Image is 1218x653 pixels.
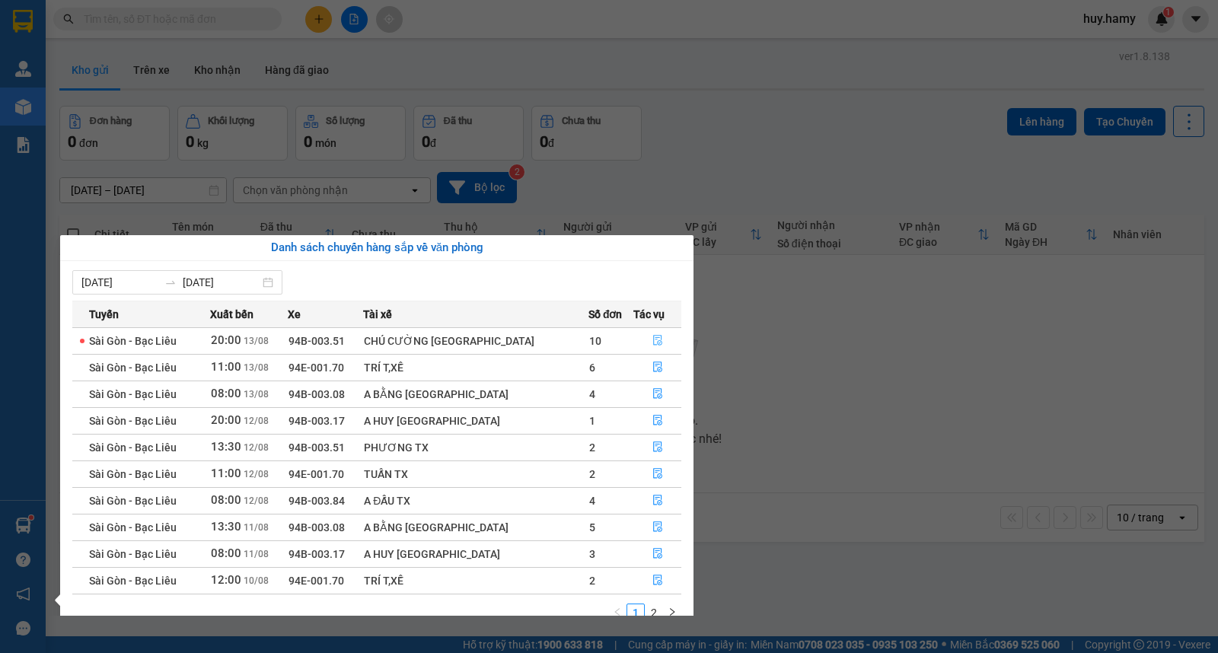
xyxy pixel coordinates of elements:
[89,362,177,374] span: Sài Gòn - Bạc Liêu
[634,462,681,486] button: file-done
[364,333,588,349] div: CHÚ CƯỜNG [GEOGRAPHIC_DATA]
[589,441,595,454] span: 2
[589,521,595,534] span: 5
[244,522,269,533] span: 11/08
[211,440,241,454] span: 13:30
[211,546,241,560] span: 08:00
[88,56,100,68] span: phone
[364,546,588,562] div: A HUY [GEOGRAPHIC_DATA]
[244,362,269,373] span: 13/08
[364,466,588,483] div: TUẤN TX
[634,489,681,513] button: file-done
[627,604,645,622] li: 1
[663,604,681,622] li: Next Page
[88,10,202,29] b: Nhà Xe Hà My
[652,362,663,374] span: file-done
[183,274,260,291] input: Đến ngày
[89,306,119,323] span: Tuyến
[364,492,588,509] div: A ĐẤU TX
[589,335,601,347] span: 10
[364,572,588,589] div: TRÍ T,XẾ
[652,441,663,454] span: file-done
[289,575,344,587] span: 94E-001.70
[652,548,663,560] span: file-done
[364,386,588,403] div: A BẰNG [GEOGRAPHIC_DATA]
[289,521,345,534] span: 94B-003.08
[89,548,177,560] span: Sài Gòn - Bạc Liêu
[633,306,665,323] span: Tác vụ
[289,441,345,454] span: 94B-003.51
[7,53,290,72] li: 0946 508 595
[289,548,345,560] span: 94B-003.17
[289,362,344,374] span: 94E-001.70
[663,604,681,622] button: right
[244,389,269,400] span: 13/08
[211,573,241,587] span: 12:00
[634,515,681,540] button: file-done
[589,495,595,507] span: 4
[634,355,681,380] button: file-done
[289,495,345,507] span: 94B-003.84
[244,336,269,346] span: 13/08
[363,306,392,323] span: Tài xế
[210,306,253,323] span: Xuất bến
[89,575,177,587] span: Sài Gòn - Bạc Liêu
[7,33,290,53] li: 995 [PERSON_NAME]
[589,468,595,480] span: 2
[589,575,595,587] span: 2
[652,495,663,507] span: file-done
[289,388,345,400] span: 94B-003.08
[244,575,269,586] span: 10/08
[634,542,681,566] button: file-done
[244,549,269,559] span: 11/08
[211,467,241,480] span: 11:00
[72,239,681,257] div: Danh sách chuyến hàng sắp về văn phòng
[211,333,241,347] span: 20:00
[652,468,663,480] span: file-done
[164,276,177,288] span: swap-right
[364,359,588,376] div: TRÍ T,XẾ
[244,442,269,453] span: 12/08
[613,607,622,616] span: left
[88,37,100,49] span: environment
[652,415,663,427] span: file-done
[634,382,681,406] button: file-done
[634,435,681,460] button: file-done
[244,469,269,479] span: 12/08
[645,604,663,622] li: 2
[211,493,241,507] span: 08:00
[364,439,588,456] div: PHƯƠNG TX
[89,441,177,454] span: Sài Gòn - Bạc Liêu
[589,415,595,427] span: 1
[289,468,344,480] span: 94E-001.70
[89,521,177,534] span: Sài Gòn - Bạc Liêu
[211,360,241,374] span: 11:00
[627,604,644,621] a: 1
[589,548,595,560] span: 3
[646,604,662,621] a: 2
[652,575,663,587] span: file-done
[164,276,177,288] span: to
[7,95,177,120] b: GỬI : VP Hoà Bình
[89,388,177,400] span: Sài Gòn - Bạc Liêu
[668,607,677,616] span: right
[211,387,241,400] span: 08:00
[211,520,241,534] span: 13:30
[211,413,241,427] span: 20:00
[652,335,663,347] span: file-done
[364,413,588,429] div: A HUY [GEOGRAPHIC_DATA]
[634,569,681,593] button: file-done
[589,362,595,374] span: 6
[289,415,345,427] span: 94B-003.17
[89,468,177,480] span: Sài Gòn - Bạc Liêu
[244,416,269,426] span: 12/08
[244,495,269,506] span: 12/08
[81,274,158,291] input: Từ ngày
[589,388,595,400] span: 4
[588,306,623,323] span: Số đơn
[634,409,681,433] button: file-done
[652,521,663,534] span: file-done
[634,329,681,353] button: file-done
[288,306,301,323] span: Xe
[289,335,345,347] span: 94B-003.51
